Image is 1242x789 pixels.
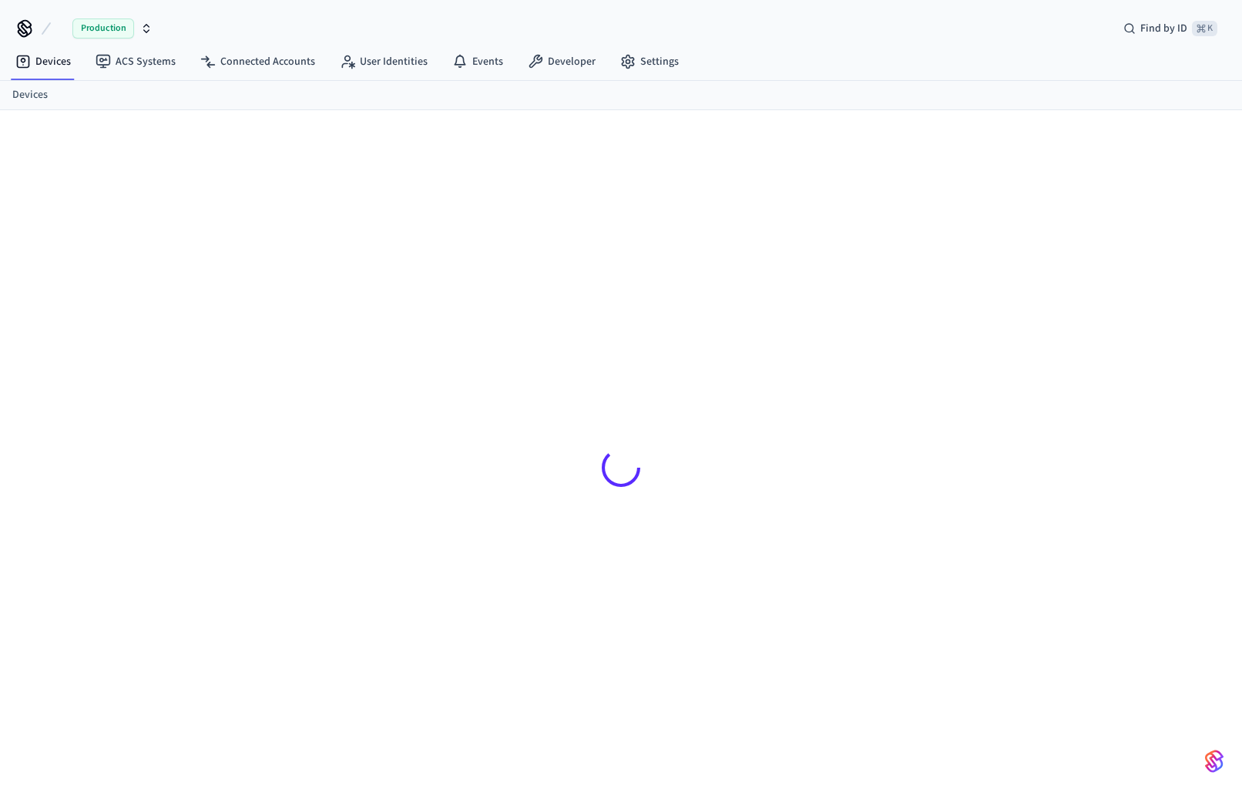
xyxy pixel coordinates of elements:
[515,48,608,76] a: Developer
[1111,15,1230,42] div: Find by ID⌘ K
[440,48,515,76] a: Events
[72,18,134,39] span: Production
[12,87,48,103] a: Devices
[608,48,691,76] a: Settings
[1192,21,1217,36] span: ⌘ K
[188,48,327,76] a: Connected Accounts
[1205,749,1224,774] img: SeamLogoGradient.69752ec5.svg
[327,48,440,76] a: User Identities
[1140,21,1187,36] span: Find by ID
[83,48,188,76] a: ACS Systems
[3,48,83,76] a: Devices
